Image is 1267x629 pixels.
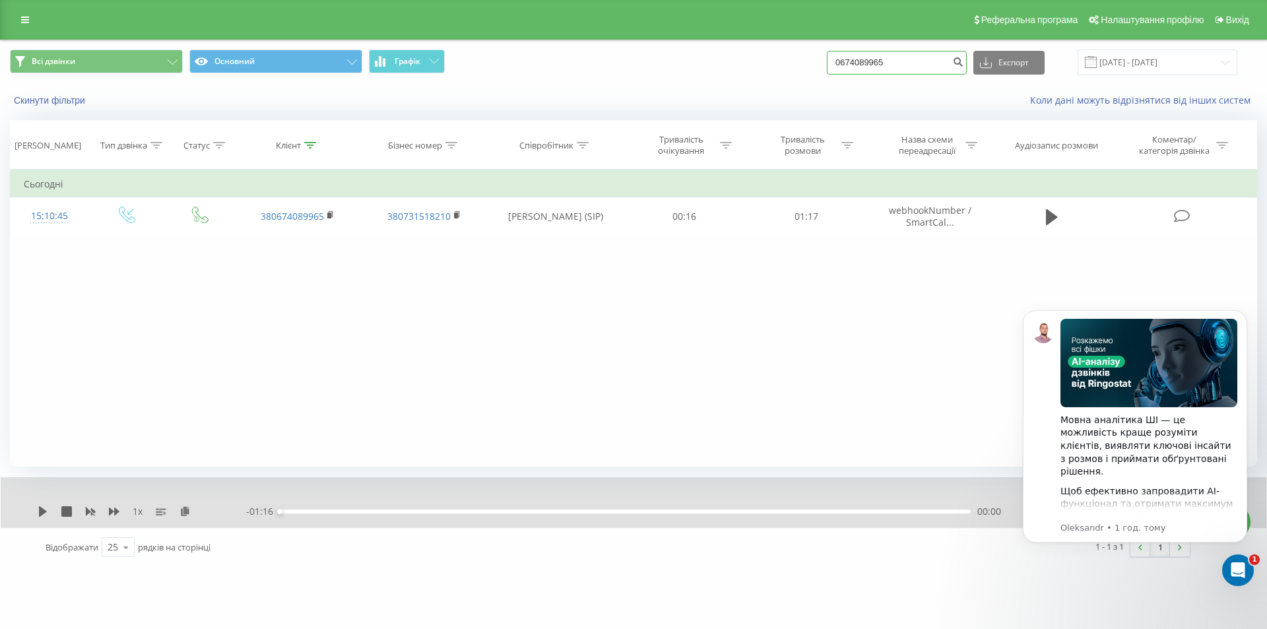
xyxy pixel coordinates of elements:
span: Графік [395,57,420,66]
span: 1 x [133,505,143,518]
div: Назва схеми переадресації [892,134,962,156]
span: webhookNumber / SmartCal... [889,204,971,228]
iframe: Intercom notifications повідомлення [1003,290,1267,593]
span: Вихід [1226,15,1249,25]
span: Реферальна програма [981,15,1078,25]
span: 1 [1249,554,1260,565]
span: 00:00 [977,505,1001,518]
a: 380731518210 [387,210,451,222]
div: Клієнт [276,140,301,151]
button: Всі дзвінки [10,50,183,73]
button: Графік [369,50,445,73]
span: Всі дзвінки [32,56,75,67]
div: Тип дзвінка [100,140,147,151]
a: Коли дані можуть відрізнятися вiд інших систем [1030,94,1257,106]
span: рядків на сторінці [138,541,211,553]
button: Скинути фільтри [10,94,92,106]
span: Налаштування профілю [1101,15,1204,25]
input: Пошук за номером [827,51,967,75]
div: Коментар/категорія дзвінка [1136,134,1213,156]
div: Аудіозапис розмови [1015,140,1098,151]
button: Основний [189,50,362,73]
div: 15:10:45 [24,203,75,229]
div: Статус [183,140,210,151]
td: 01:17 [745,197,866,236]
div: Тривалість розмови [767,134,838,156]
button: Експорт [973,51,1045,75]
div: Співробітник [519,140,573,151]
div: Accessibility label [277,509,282,514]
div: Тривалість очікування [646,134,717,156]
td: Сьогодні [11,171,1257,197]
iframe: Intercom live chat [1222,554,1254,586]
div: [PERSON_NAME] [15,140,81,151]
span: Відображати [46,541,98,553]
span: - 01:16 [246,505,280,518]
a: 380674089965 [261,210,324,222]
td: [PERSON_NAME] (SIP) [487,197,624,236]
td: 00:16 [624,197,745,236]
div: 25 [108,541,118,554]
div: Бізнес номер [388,140,442,151]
